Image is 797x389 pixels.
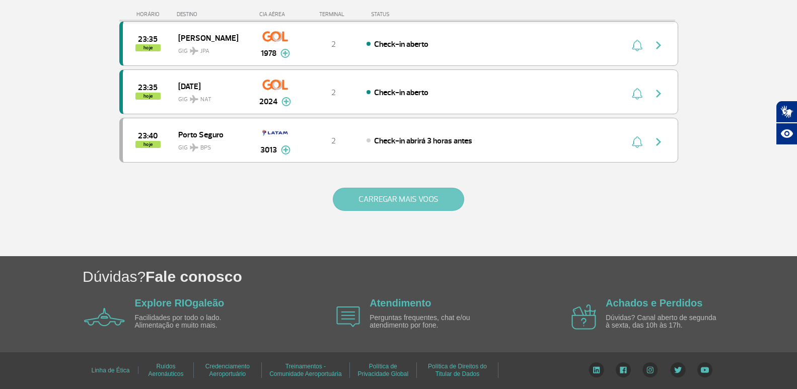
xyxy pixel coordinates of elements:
img: destiny_airplane.svg [190,143,198,151]
span: 2025-09-30 23:35:00 [138,84,158,91]
a: Linha de Ética [91,363,129,377]
span: 2 [331,88,336,98]
span: Check-in aberto [374,88,428,98]
a: Credenciamento Aeroportuário [205,359,250,381]
img: Facebook [616,362,631,377]
span: Check-in aberto [374,39,428,49]
img: LinkedIn [589,362,604,377]
img: seta-direita-painel-voo.svg [653,136,665,148]
img: destiny_airplane.svg [190,47,198,55]
img: airplane icon [571,304,596,330]
a: Ruídos Aeronáuticos [148,359,183,381]
span: 2025-09-30 23:35:00 [138,36,158,43]
span: GIG [178,90,243,104]
div: Plugin de acessibilidade da Hand Talk. [776,101,797,145]
div: HORÁRIO [122,11,177,18]
span: Porto Seguro [178,128,243,141]
span: [PERSON_NAME] [178,31,243,44]
span: 2025-09-30 23:40:00 [138,132,158,139]
img: seta-direita-painel-voo.svg [653,88,665,100]
span: Fale conosco [146,268,242,285]
span: hoje [135,141,161,148]
span: 2024 [259,96,277,108]
button: Abrir tradutor de língua de sinais. [776,101,797,123]
p: Perguntas frequentes, chat e/ou atendimento por fone. [370,314,485,330]
p: Facilidades por todo o lado. Alimentação e muito mais. [135,314,251,330]
span: GIG [178,41,243,56]
span: hoje [135,93,161,100]
img: Twitter [670,362,686,377]
a: Treinamentos - Comunidade Aeroportuária [269,359,341,381]
a: Política de Direitos do Titular de Dados [428,359,487,381]
img: mais-info-painel-voo.svg [280,49,290,58]
button: CARREGAR MAIS VOOS [333,188,464,211]
div: STATUS [366,11,448,18]
h1: Dúvidas? [83,266,797,287]
span: GIG [178,138,243,152]
a: Achados e Perdidos [606,297,702,308]
img: mais-info-painel-voo.svg [281,97,291,106]
span: hoje [135,44,161,51]
span: 3013 [260,144,277,156]
div: TERMINAL [301,11,366,18]
img: sino-painel-voo.svg [632,39,642,51]
img: Instagram [642,362,658,377]
span: JPA [200,47,209,56]
div: DESTINO [177,11,250,18]
p: Dúvidas? Canal aberto de segunda à sexta, das 10h às 17h. [606,314,721,330]
span: [DATE] [178,80,243,93]
span: NAT [200,95,211,104]
span: 2 [331,39,336,49]
img: destiny_airplane.svg [190,95,198,103]
img: airplane icon [336,306,360,327]
span: 1978 [261,47,276,59]
span: 2 [331,136,336,146]
img: mais-info-painel-voo.svg [281,145,291,154]
a: Atendimento [370,297,431,308]
button: Abrir recursos assistivos. [776,123,797,145]
a: Política de Privacidade Global [357,359,408,381]
span: Check-in abrirá 3 horas antes [374,136,472,146]
img: sino-painel-voo.svg [632,88,642,100]
img: airplane icon [84,308,125,326]
img: sino-painel-voo.svg [632,136,642,148]
img: seta-direita-painel-voo.svg [653,39,665,51]
div: CIA AÉREA [250,11,301,18]
img: YouTube [697,362,712,377]
span: BPS [200,143,211,152]
a: Explore RIOgaleão [135,297,225,308]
